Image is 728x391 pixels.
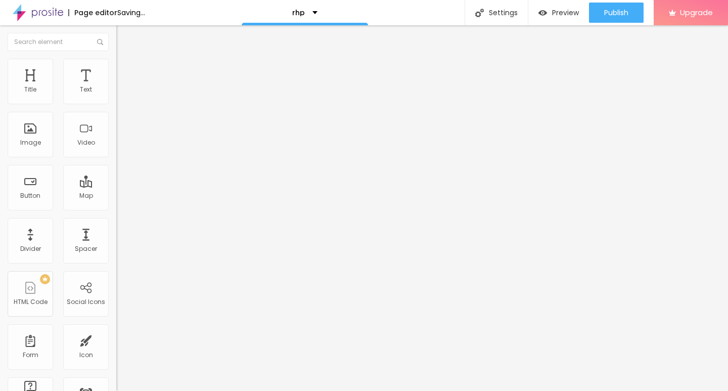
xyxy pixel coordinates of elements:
[75,245,97,252] div: Spacer
[14,298,48,306] div: HTML Code
[80,86,92,93] div: Text
[8,33,109,51] input: Search element
[97,39,103,45] img: Icone
[24,86,36,93] div: Title
[589,3,644,23] button: Publish
[20,192,40,199] div: Button
[528,3,589,23] button: Preview
[117,9,145,16] div: Saving...
[68,9,117,16] div: Page editor
[20,245,41,252] div: Divider
[20,139,41,146] div: Image
[552,9,579,17] span: Preview
[538,9,547,17] img: view-1.svg
[79,192,93,199] div: Map
[79,352,93,359] div: Icon
[77,139,95,146] div: Video
[67,298,105,306] div: Social Icons
[23,352,38,359] div: Form
[475,9,484,17] img: Icone
[292,9,305,16] p: rhp
[680,8,713,17] span: Upgrade
[604,9,628,17] span: Publish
